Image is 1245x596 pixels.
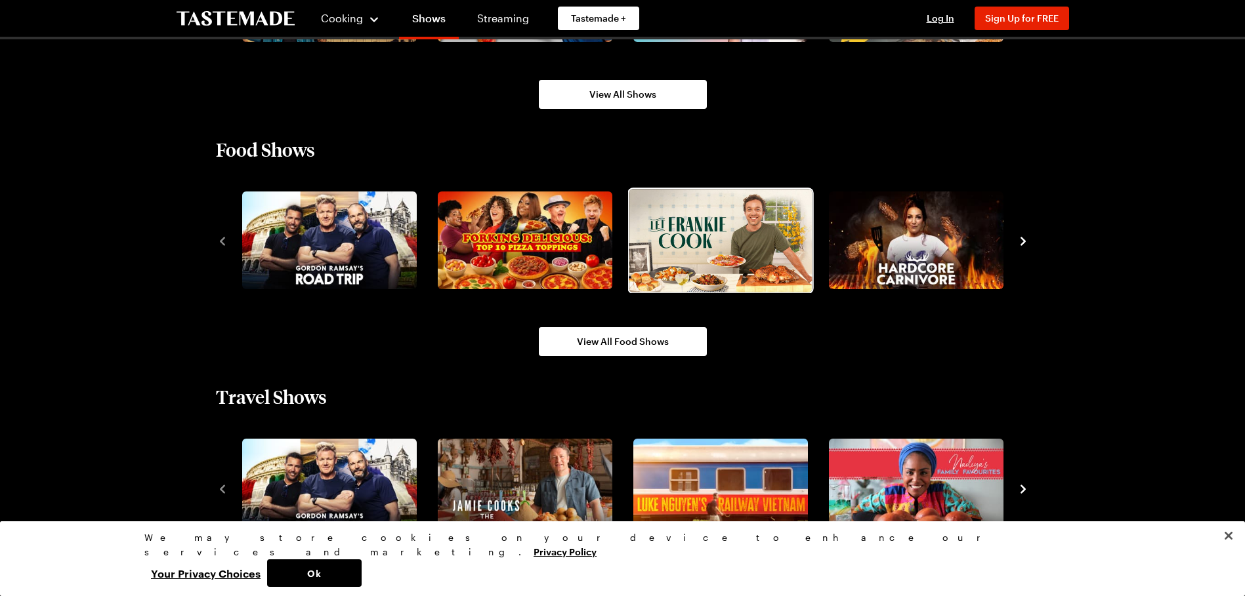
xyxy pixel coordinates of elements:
[558,7,639,30] a: Tastemade +
[267,559,362,587] button: Ok
[240,439,414,537] a: Gordon Ramsay's Road Trip
[826,439,1001,537] a: Nadiya's Family Favourites
[321,3,381,34] button: Cooking
[435,191,610,290] a: Forking Delicious: Top 10 Pizza Toppings
[237,188,433,294] div: 1 / 10
[633,439,808,537] img: Luke Nguyen's Railway Vietnam
[629,189,812,292] img: Let Frankie Cook
[1214,521,1243,550] button: Close
[216,480,229,496] button: navigate to previous item
[975,7,1069,30] button: Sign Up for FREE
[433,435,628,541] div: 2 / 10
[927,12,954,24] span: Log In
[144,530,1089,559] div: We may store cookies on your device to enhance our services and marketing.
[144,530,1089,587] div: Privacy
[433,188,628,294] div: 2 / 10
[438,439,612,537] img: Jamie Oliver Cooks the Mediterranean
[438,191,612,290] img: Forking Delicious: Top 10 Pizza Toppings
[237,435,433,541] div: 1 / 10
[631,439,805,537] a: Luke Nguyen's Railway Vietnam
[216,385,327,408] h2: Travel Shows
[631,191,805,290] a: Let Frankie Cook
[216,232,229,248] button: navigate to previous item
[824,188,1019,294] div: 4 / 10
[435,439,610,537] a: Jamie Oliver Cooks the Mediterranean
[242,191,417,290] img: Gordon Ramsay's Road Trip
[577,335,669,348] span: View All Food Shows
[826,191,1001,290] a: Hardcore Carnivore
[240,191,414,290] a: Gordon Ramsay's Road Trip
[829,439,1003,537] img: Nadiya's Family Favourites
[216,138,315,161] h2: Food Shows
[177,11,295,26] a: To Tastemade Home Page
[985,12,1059,24] span: Sign Up for FREE
[534,545,597,557] a: More information about your privacy, opens in a new tab
[539,327,707,356] a: View All Food Shows
[1017,480,1030,496] button: navigate to next item
[628,188,824,294] div: 3 / 10
[399,3,459,39] a: Shows
[539,80,707,109] a: View All Shows
[242,439,417,537] img: Gordon Ramsay's Road Trip
[914,12,967,25] button: Log In
[321,12,363,24] span: Cooking
[571,12,626,25] span: Tastemade +
[144,559,267,587] button: Your Privacy Choices
[1017,232,1030,248] button: navigate to next item
[589,88,656,101] span: View All Shows
[628,435,824,541] div: 3 / 10
[824,435,1019,541] div: 4 / 10
[829,191,1003,290] img: Hardcore Carnivore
